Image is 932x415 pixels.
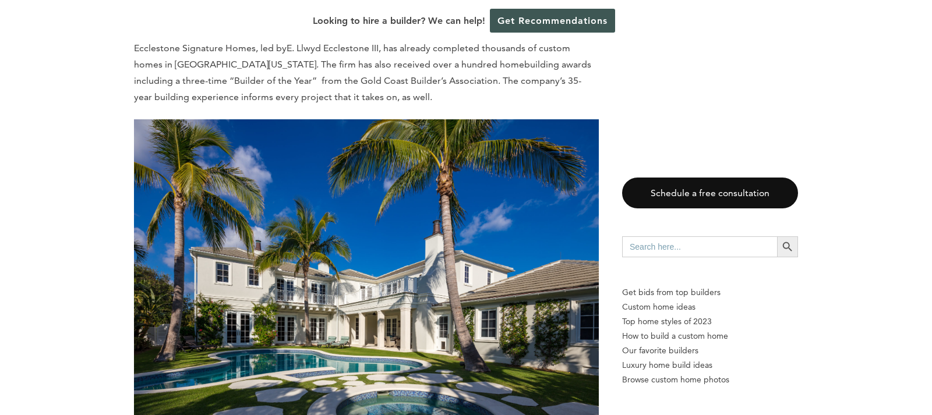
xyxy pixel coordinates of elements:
span: E. Llwyd Ecclestone III, has already completed thousands of custom homes in [GEOGRAPHIC_DATA][US_... [134,42,591,102]
a: Schedule a free consultation [622,178,798,208]
a: Custom home ideas [622,300,798,314]
a: How to build a custom home [622,329,798,343]
input: Search here... [622,236,777,257]
a: Get Recommendations [490,9,615,33]
p: Get bids from top builders [622,285,798,300]
span: Ecclestone Signature Homes, led by [134,42,287,54]
svg: Search [781,240,794,253]
a: Top home styles of 2023 [622,314,798,329]
a: Browse custom home photos [622,373,798,387]
a: Luxury home build ideas [622,358,798,373]
a: Our favorite builders [622,343,798,358]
